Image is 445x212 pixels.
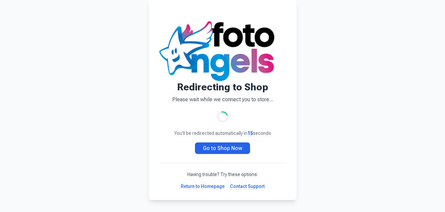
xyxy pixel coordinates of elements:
h1: Redirecting to Shop [159,81,286,93]
p: Please wait while we connect you to store... [159,96,286,104]
p: Having trouble? Try these options: [159,171,286,178]
span: 15 [247,131,253,136]
a: Return to Homepage [181,183,225,190]
p: You'll be redirected automatically in seconds [159,130,286,136]
a: Go to Shop Now [195,142,250,154]
a: Contact Support [230,183,265,190]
